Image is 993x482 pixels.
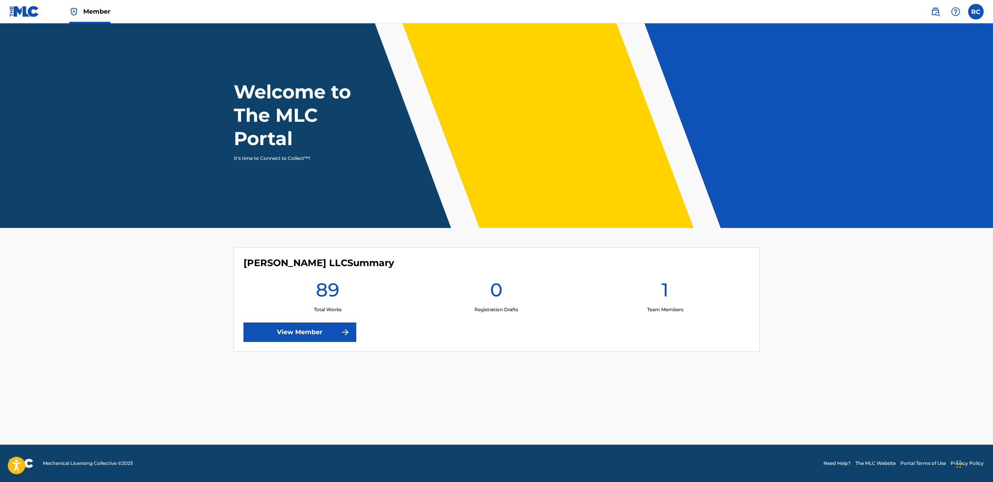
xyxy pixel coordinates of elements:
[956,452,961,476] div: Drag
[647,306,683,313] p: Team Members
[823,460,851,467] a: Need Help?
[662,278,669,306] h1: 1
[475,306,518,313] p: Registration Drafts
[314,306,342,313] p: Total Works
[83,7,110,16] span: Member
[9,459,33,468] img: logo
[948,4,963,19] div: Help
[855,460,896,467] a: The MLC Website
[490,278,503,306] h1: 0
[243,323,356,342] a: View Member
[954,445,993,482] iframe: Chat Widget
[951,460,984,467] a: Privacy Policy
[243,257,394,269] h4: RYAN CARAVEO LLC
[43,460,133,467] span: Mechanical Licensing Collective © 2025
[931,7,940,16] img: search
[951,7,960,16] img: help
[341,328,350,337] img: f7272a7cc735f4ea7f67.svg
[928,4,943,19] a: Public Search
[968,4,984,19] div: User Menu
[234,80,379,150] h1: Welcome to The MLC Portal
[316,278,340,306] h1: 89
[234,155,369,162] p: It's time to Connect to Collect™!
[900,460,946,467] a: Portal Terms of Use
[69,7,79,16] img: Top Rightsholder
[9,6,39,17] img: MLC Logo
